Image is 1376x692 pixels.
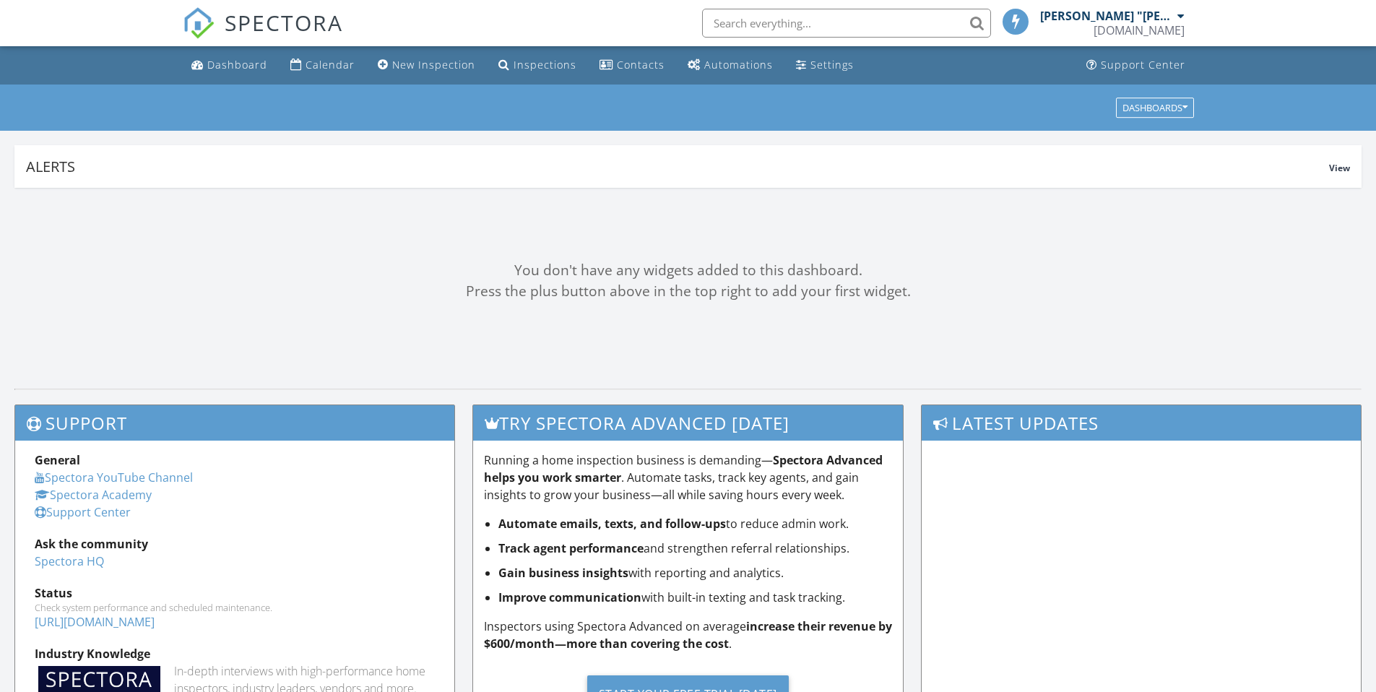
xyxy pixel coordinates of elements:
div: Calendar [306,58,355,72]
div: Inspections [514,58,576,72]
div: Dashboard [207,58,267,72]
div: New Inspection [392,58,475,72]
li: and strengthen referral relationships. [498,540,893,557]
a: Spectora HQ [35,553,104,569]
a: Support Center [1081,52,1191,79]
strong: General [35,452,80,468]
a: Spectora YouTube Channel [35,470,193,485]
a: [URL][DOMAIN_NAME] [35,614,155,630]
h3: Support [15,405,454,441]
span: View [1329,162,1350,174]
strong: Improve communication [498,589,641,605]
a: New Inspection [372,52,481,79]
button: Dashboards [1116,98,1194,118]
li: with reporting and analytics. [498,564,893,581]
div: GeorgiaHomePros.com [1094,23,1185,38]
h3: Latest Updates [922,405,1361,441]
input: Search everything... [702,9,991,38]
div: Automations [704,58,773,72]
div: Status [35,584,435,602]
li: to reduce admin work. [498,515,893,532]
div: Dashboards [1122,103,1187,113]
a: Contacts [594,52,670,79]
img: The Best Home Inspection Software - Spectora [183,7,215,39]
a: Inspections [493,52,582,79]
a: Automations (Basic) [682,52,779,79]
p: Inspectors using Spectora Advanced on average . [484,618,893,652]
strong: Spectora Advanced helps you work smarter [484,452,883,485]
div: Support Center [1101,58,1185,72]
a: Spectora Academy [35,487,152,503]
div: You don't have any widgets added to this dashboard. [14,260,1362,281]
div: Settings [810,58,854,72]
div: Check system performance and scheduled maintenance. [35,602,435,613]
p: Running a home inspection business is demanding— . Automate tasks, track key agents, and gain ins... [484,451,893,503]
div: Contacts [617,58,665,72]
a: Settings [790,52,860,79]
strong: Track agent performance [498,540,644,556]
div: Alerts [26,157,1329,176]
span: SPECTORA [225,7,343,38]
a: Dashboard [186,52,273,79]
a: SPECTORA [183,20,343,50]
a: Support Center [35,504,131,520]
div: Ask the community [35,535,435,553]
div: [PERSON_NAME] "[PERSON_NAME]" [PERSON_NAME] [1040,9,1174,23]
strong: increase their revenue by $600/month—more than covering the cost [484,618,892,652]
li: with built-in texting and task tracking. [498,589,893,606]
h3: Try spectora advanced [DATE] [473,405,904,441]
div: Industry Knowledge [35,645,435,662]
a: Calendar [285,52,360,79]
strong: Gain business insights [498,565,628,581]
strong: Automate emails, texts, and follow-ups [498,516,726,532]
div: Press the plus button above in the top right to add your first widget. [14,281,1362,302]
